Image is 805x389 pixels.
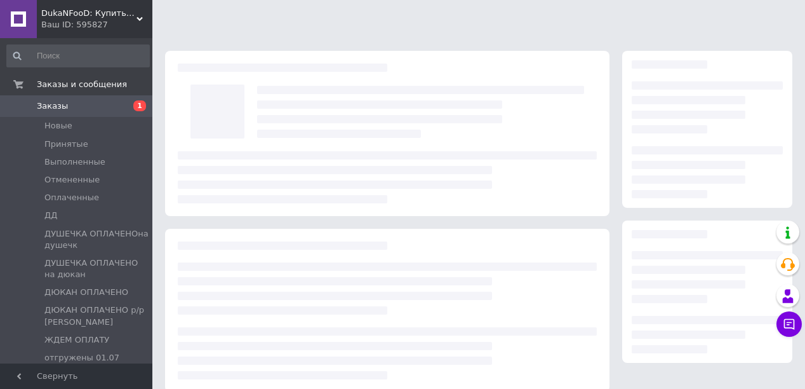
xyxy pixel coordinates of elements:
[44,334,109,346] span: ЖДЕМ ОПЛАТУ
[133,100,146,111] span: 1
[37,79,127,90] span: Заказы и сообщения
[41,19,152,31] div: Ваш ID: 595827
[44,192,99,203] span: Оплаченные
[6,44,150,67] input: Поиск
[37,100,68,112] span: Заказы
[44,156,105,168] span: Выполненные
[776,311,802,337] button: Чат с покупателем
[41,8,136,19] span: DukaNFooD: Купить Низкокалорийные продукты, диабетического, спортивного Питания. Диета Дюкана.
[44,257,149,280] span: ДУШЕЧКА ОПЛАЧЕНО на дюкан
[44,228,149,251] span: ДУШЕЧКА ОПЛАЧЕНОна душечк
[44,352,119,364] span: отгружены 01.07
[44,174,100,186] span: Отмененные
[44,287,128,298] span: ДЮКАН ОПЛАЧЕНО
[44,120,72,132] span: Новые
[44,139,88,150] span: Принятые
[44,304,149,327] span: ДЮКАН ОПЛАЧЕНО р/р [PERSON_NAME]
[44,210,57,221] span: ДД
